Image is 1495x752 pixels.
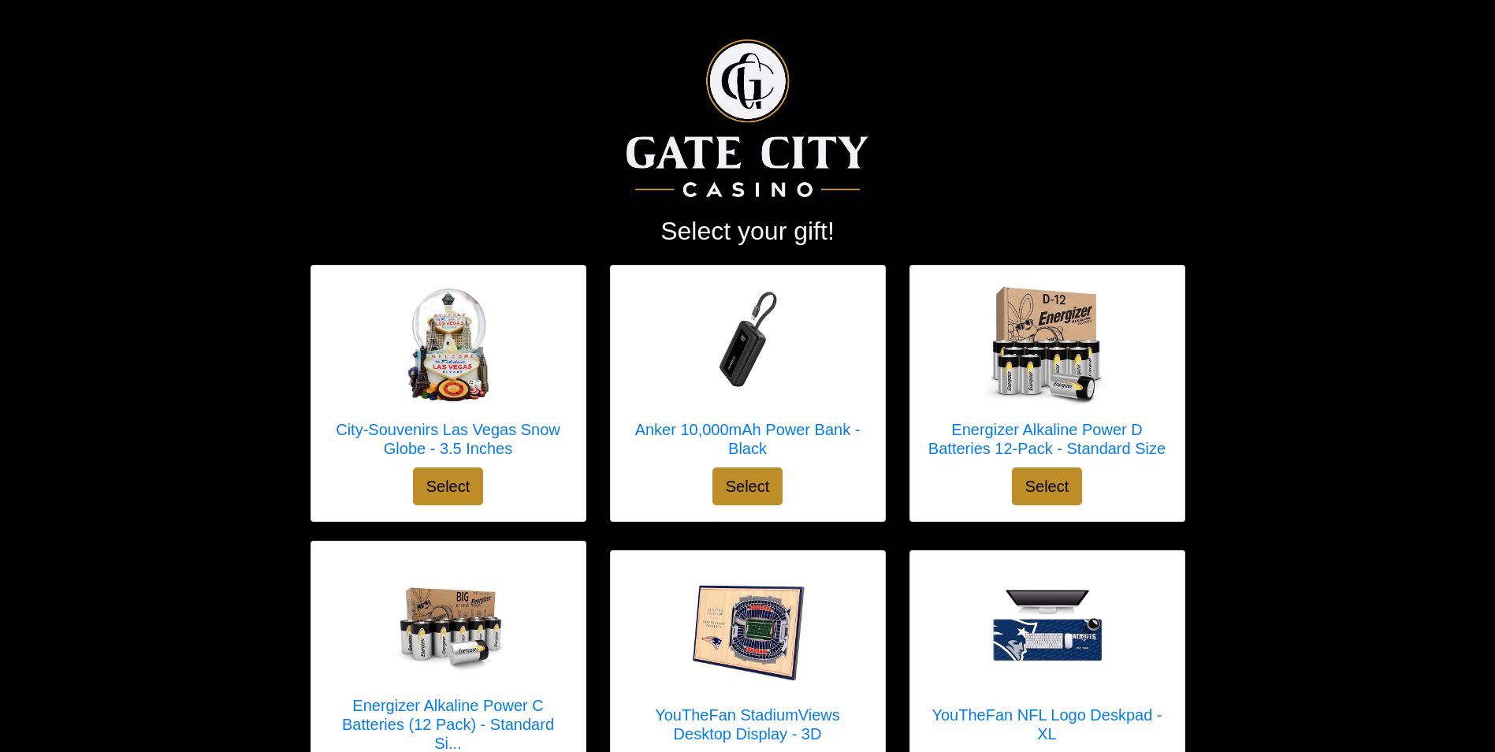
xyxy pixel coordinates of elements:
[685,567,811,693] img: YouTheFan StadiumViews Desktop Display - 3D
[327,281,570,467] a: City-Souvenirs Las Vegas Snow Globe - 3.5 Inches City-Souvenirs Las Vegas Snow Globe - 3.5 Inches
[926,705,1169,743] h5: YouTheFan NFL Logo Deskpad - XL
[685,281,811,408] img: Anker 10,000mAh Power Bank - Black
[926,281,1169,467] a: Energizer Alkaline Power D Batteries 12-Pack - Standard Size Energizer Alkaline Power D Batteries...
[627,420,869,458] h5: Anker 10,000mAh Power Bank - Black
[712,467,783,505] button: Select
[984,567,1110,693] img: YouTheFan NFL Logo Deskpad - XL
[1012,467,1083,505] button: Select
[627,39,868,197] img: Logo
[627,281,869,467] a: Anker 10,000mAh Power Bank - Black Anker 10,000mAh Power Bank - Black
[385,557,511,683] img: Energizer Alkaline Power C Batteries (12 Pack) - Standard Size
[311,216,1185,246] h2: Select your gift!
[984,281,1110,408] img: Energizer Alkaline Power D Batteries 12-Pack - Standard Size
[327,420,570,458] h5: City-Souvenirs Las Vegas Snow Globe - 3.5 Inches
[385,281,511,408] img: City-Souvenirs Las Vegas Snow Globe - 3.5 Inches
[627,705,869,743] h5: YouTheFan StadiumViews Desktop Display - 3D
[926,420,1169,458] h5: Energizer Alkaline Power D Batteries 12-Pack - Standard Size
[413,467,484,505] button: Select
